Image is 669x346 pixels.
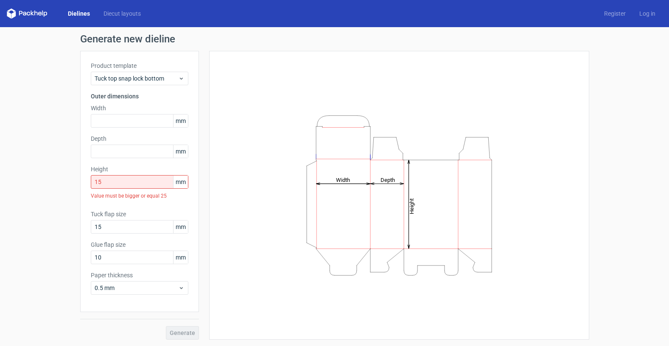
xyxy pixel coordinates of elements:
a: Register [597,9,633,18]
span: mm [173,176,188,188]
span: 0.5 mm [95,284,178,292]
h1: Generate new dieline [80,34,589,44]
span: mm [173,145,188,158]
h3: Outer dimensions [91,92,188,100]
span: mm [173,114,188,127]
label: Height [91,165,188,173]
label: Depth [91,134,188,143]
tspan: Depth [381,176,395,183]
label: Glue flap size [91,240,188,249]
span: mm [173,251,188,264]
label: Tuck flap size [91,210,188,218]
label: Paper thickness [91,271,188,279]
a: Dielines [61,9,97,18]
tspan: Height [409,198,415,214]
a: Log in [633,9,662,18]
span: Tuck top snap lock bottom [95,74,178,83]
div: Value must be bigger or equal 25 [91,189,188,203]
label: Width [91,104,188,112]
tspan: Width [336,176,350,183]
label: Product template [91,61,188,70]
a: Diecut layouts [97,9,148,18]
span: mm [173,220,188,233]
